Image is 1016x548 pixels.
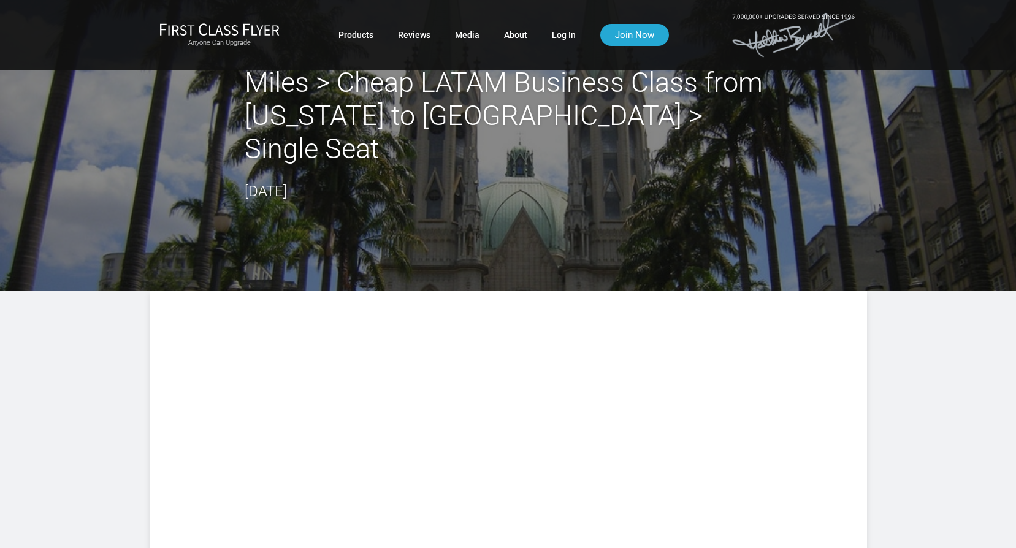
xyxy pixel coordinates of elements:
a: Reviews [398,24,430,46]
img: First Class Flyer [159,23,280,36]
a: Products [338,24,373,46]
h2: Miles > Cheap LATAM Business Class from [US_STATE] to [GEOGRAPHIC_DATA] > Single Seat [245,66,772,166]
img: summary.svg [211,340,806,451]
time: [DATE] [245,183,287,200]
small: Anyone Can Upgrade [159,39,280,47]
a: Log In [552,24,576,46]
a: First Class FlyerAnyone Can Upgrade [159,23,280,47]
a: About [504,24,527,46]
a: Join Now [600,24,669,46]
a: Media [455,24,479,46]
